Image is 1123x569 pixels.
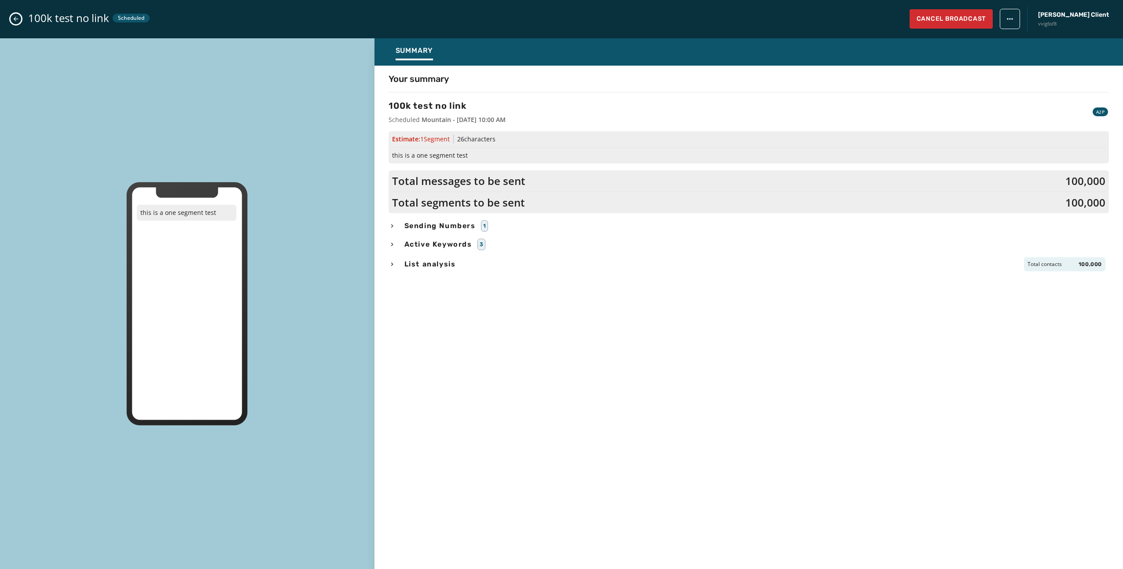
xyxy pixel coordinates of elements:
[917,15,986,23] span: Cancel Broadcast
[1038,11,1109,19] span: [PERSON_NAME] Client
[392,151,1105,160] span: this is a one segment test
[392,174,525,188] span: Total messages to be sent
[403,239,474,250] span: Active Keywords
[1028,261,1062,268] span: Total contacts
[389,73,449,85] h4: Your summary
[392,135,450,144] span: Estimate:
[457,135,495,143] span: 26 characters
[392,196,525,210] span: Total segments to be sent
[137,205,236,221] p: this is a one segment test
[1093,107,1108,116] div: A2P
[1038,20,1109,28] span: vvig6sf8
[481,220,488,232] div: 1
[910,9,993,29] button: Cancel Broadcast
[1065,174,1105,188] span: 100,000
[403,221,477,231] span: Sending Numbers
[1065,196,1105,210] span: 100,000
[403,259,458,270] span: List analysis
[389,115,420,124] span: Scheduled
[420,135,450,143] span: 1 Segment
[389,42,440,62] button: Summary
[389,239,1109,250] button: Active Keywords3
[396,46,433,55] span: Summary
[389,257,1109,271] button: List analysisTotal contacts100,000
[477,239,486,250] div: 3
[389,220,1109,232] button: Sending Numbers1
[389,100,506,112] h3: 100k test no link
[1000,9,1020,29] button: broadcast action menu
[422,115,506,124] div: Mountain - [DATE] 10:00 AM
[1079,261,1102,268] span: 100,000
